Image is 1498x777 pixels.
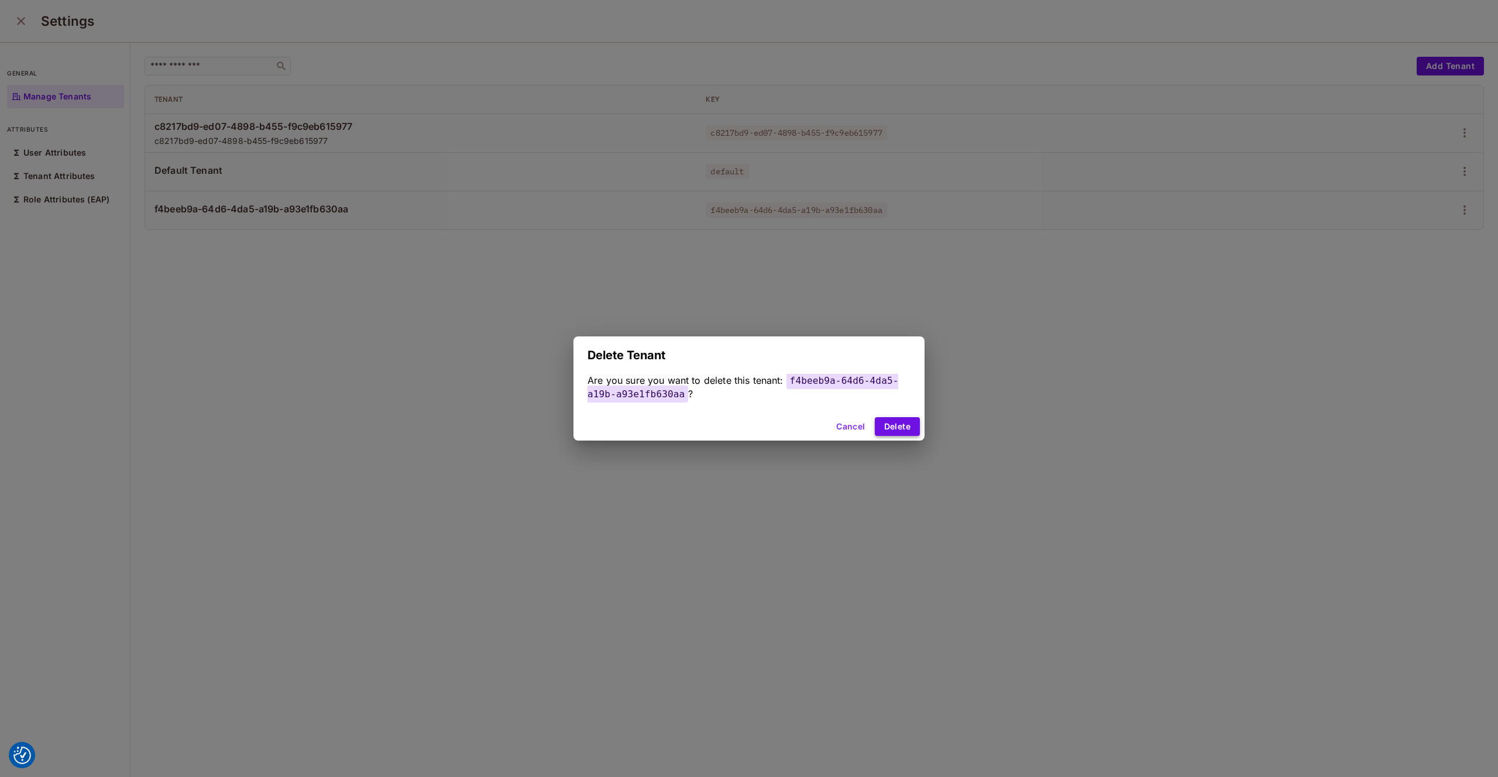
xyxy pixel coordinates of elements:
[587,374,784,386] span: Are you sure you want to delete this tenant:
[573,336,925,374] h2: Delete Tenant
[875,417,920,436] button: Delete
[832,417,870,436] button: Cancel
[587,374,911,401] div: ?
[587,372,898,403] span: f4beeb9a-64d6-4da5-a19b-a93e1fb630aa
[13,747,31,764] img: Revisit consent button
[13,747,31,764] button: Consent Preferences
